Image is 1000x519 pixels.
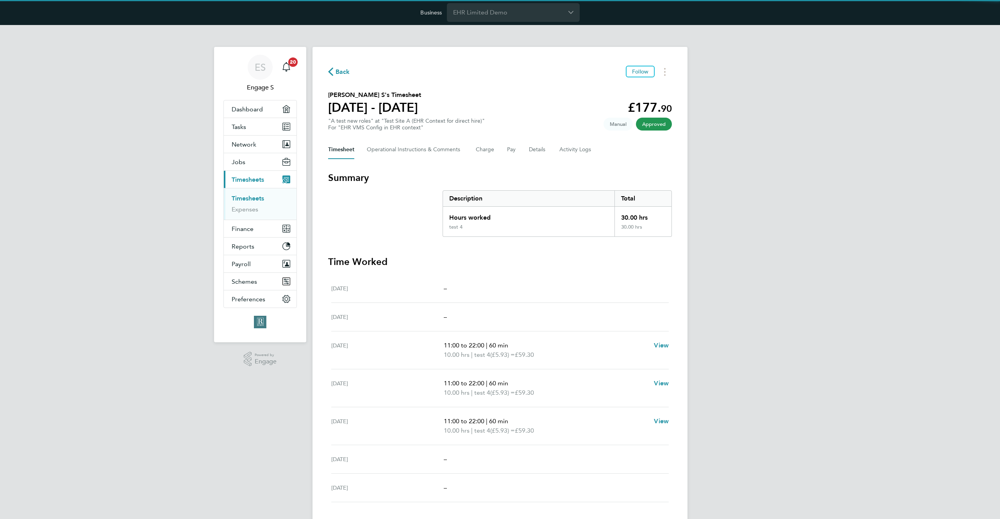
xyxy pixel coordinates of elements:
[328,172,672,184] h3: Summary
[626,66,655,77] button: Follow
[486,417,487,425] span: |
[614,191,671,206] div: Total
[632,68,648,75] span: Follow
[232,123,246,131] span: Tasks
[529,140,547,159] button: Details
[489,379,508,387] span: 60 min
[654,342,669,349] span: View
[232,106,263,113] span: Dashboard
[443,190,672,237] div: Summary
[614,207,671,224] div: 30.00 hrs
[490,427,515,434] span: (£5.93) =
[471,427,473,434] span: |
[654,341,669,350] a: View
[224,220,296,237] button: Finance
[486,342,487,349] span: |
[471,351,473,358] span: |
[279,55,294,80] a: 20
[232,243,254,250] span: Reports
[628,100,672,115] app-decimal: £177.
[223,83,297,92] span: Engage S
[331,483,444,492] div: [DATE]
[224,290,296,308] button: Preferences
[444,427,470,434] span: 10.00 hrs
[444,379,484,387] span: 11:00 to 22:00
[232,225,254,233] span: Finance
[224,188,296,220] div: Timesheets
[232,278,257,285] span: Schemes
[476,140,495,159] button: Charge
[328,124,485,131] div: For "EHR VMS Config in EHR context"
[232,158,245,166] span: Jobs
[224,255,296,272] button: Payroll
[336,67,350,77] span: Back
[444,285,447,292] span: –
[244,352,277,367] a: Powered byEngage
[255,352,277,358] span: Powered by
[232,195,264,202] a: Timesheets
[331,379,444,397] div: [DATE]
[490,389,515,396] span: (£5.93) =
[443,191,614,206] div: Description
[515,389,534,396] span: £59.30
[444,417,484,425] span: 11:00 to 22:00
[474,388,490,397] span: test 4
[331,312,444,322] div: [DATE]
[224,238,296,255] button: Reports
[449,224,462,230] div: test 4
[604,118,633,131] span: This timesheet was manually created.
[328,118,485,131] div: "A test new roles" at "Test Site A (EHR Context for direct hire)"
[224,136,296,153] button: Network
[288,57,298,67] span: 20
[474,426,490,435] span: test 4
[486,379,487,387] span: |
[328,100,421,115] h1: [DATE] - [DATE]
[223,316,297,328] a: Go to home page
[658,66,672,78] button: Timesheets Menu
[515,351,534,358] span: £59.30
[559,140,592,159] button: Activity Logs
[331,284,444,293] div: [DATE]
[444,351,470,358] span: 10.00 hrs
[232,176,264,183] span: Timesheets
[214,47,306,342] nav: Main navigation
[490,351,515,358] span: (£5.93) =
[444,455,447,463] span: –
[223,55,297,92] a: ESEngage S
[474,350,490,360] span: test 4
[515,427,534,434] span: £59.30
[328,140,354,159] button: Timesheet
[255,358,277,365] span: Engage
[489,342,508,349] span: 60 min
[224,118,296,135] a: Tasks
[614,224,671,236] div: 30.00 hrs
[232,141,256,148] span: Network
[254,316,266,328] img: ehrlimited-logo-retina.png
[331,417,444,435] div: [DATE]
[444,389,470,396] span: 10.00 hrs
[328,67,350,77] button: Back
[443,207,614,224] div: Hours worked
[444,313,447,320] span: –
[636,118,672,131] span: This timesheet has been approved.
[331,341,444,360] div: [DATE]
[224,273,296,290] button: Schemes
[224,153,296,170] button: Jobs
[489,417,508,425] span: 60 min
[367,140,463,159] button: Operational Instructions & Comments
[654,417,669,426] a: View
[224,171,296,188] button: Timesheets
[232,206,258,213] a: Expenses
[507,140,516,159] button: Pay
[661,103,672,114] span: 90
[328,90,421,100] h2: [PERSON_NAME] S's Timesheet
[331,455,444,464] div: [DATE]
[420,9,442,16] label: Business
[328,256,672,268] h3: Time Worked
[224,100,296,118] a: Dashboard
[232,295,265,303] span: Preferences
[654,379,669,388] a: View
[444,484,447,491] span: –
[654,417,669,425] span: View
[444,342,484,349] span: 11:00 to 22:00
